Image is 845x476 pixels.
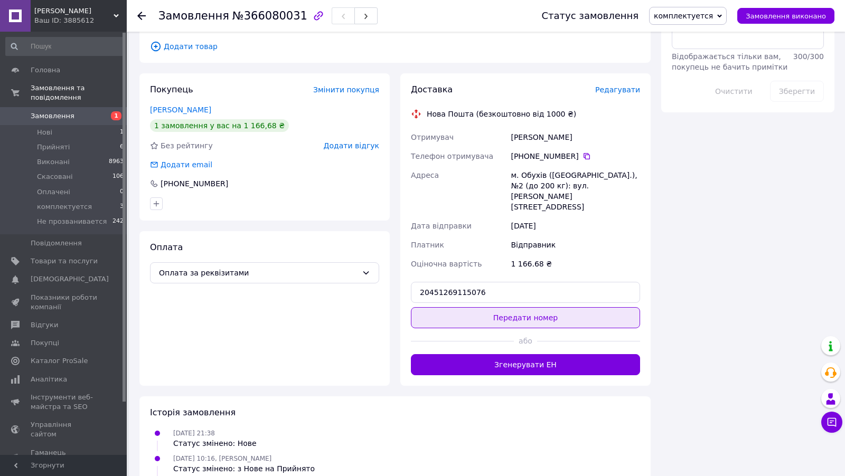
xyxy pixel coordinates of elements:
span: [DATE] 10:16, [PERSON_NAME] [173,455,271,462]
div: Відправник [509,235,642,254]
span: Дата відправки [411,222,472,230]
div: 1 166.68 ₴ [509,254,642,273]
span: комплектуется [37,202,92,212]
span: Покупець [150,84,193,94]
span: Повідомлення [31,239,82,248]
span: Інструменти веб-майстра та SEO [31,393,98,412]
span: Показники роботи компанії [31,293,98,312]
span: [DEMOGRAPHIC_DATA] [31,274,109,284]
span: 8963 [109,157,124,167]
span: 6 [120,142,124,152]
span: Додати відгук [324,141,379,150]
span: Відображається тільки вам, покупець не бачить примітки [672,52,787,71]
span: Оціночна вартість [411,260,482,268]
span: Адреса [411,171,439,179]
input: Пошук [5,37,125,56]
div: Повернутися назад [137,11,146,21]
span: Виконані [37,157,70,167]
span: Телефон отримувача [411,152,493,160]
span: комплектуется [654,12,713,20]
span: 1 [111,111,121,120]
div: 1 замовлення у вас на 1 166,68 ₴ [150,119,289,132]
span: [DATE] 21:38 [173,430,215,437]
span: Відгуки [31,320,58,330]
span: Світ Насіння [34,6,114,16]
div: Додати email [159,159,213,170]
span: Платник [411,241,444,249]
span: Редагувати [595,85,640,94]
input: Номер експрес-накладної [411,282,640,303]
div: [PERSON_NAME] [509,128,642,147]
button: Чат з покупцем [821,412,842,433]
span: Товари та послуги [31,256,98,266]
span: Замовлення [31,111,74,121]
span: Не прозванивается [37,217,107,226]
span: Оплата [150,242,183,252]
span: 3 [120,202,124,212]
span: Змінити покупця [313,85,379,94]
span: Доставка [411,84,453,94]
span: 1 [120,128,124,137]
div: Статус змінено: з Нове на Прийнято [173,463,315,474]
span: Замовлення та повідомлення [31,83,127,102]
div: м. Обухів ([GEOGRAPHIC_DATA].), №2 (до 200 кг): вул. [PERSON_NAME][STREET_ADDRESS] [509,166,642,216]
div: [PHONE_NUMBER] [511,151,640,161]
span: Головна [31,65,60,75]
span: 0 [120,187,124,197]
button: Згенерувати ЕН [411,354,640,375]
span: 242 [112,217,124,226]
div: Додати email [149,159,213,170]
span: Замовлення виконано [746,12,826,20]
span: Управління сайтом [31,420,98,439]
span: Історія замовлення [150,407,236,417]
span: Покупці [31,338,59,348]
span: Без рейтингу [161,141,213,150]
span: 300 / 300 [793,52,824,61]
button: Замовлення виконано [737,8,834,24]
span: Додати товар [150,41,640,52]
span: Каталог ProSale [31,356,88,366]
span: Скасовані [37,172,73,182]
span: Аналітика [31,375,67,384]
span: №366080031 [232,9,307,22]
div: [PHONE_NUMBER] [159,178,229,189]
div: Нова Пошта (безкоштовно від 1000 ₴) [424,109,579,119]
div: Статус змінено: Нове [173,438,257,449]
span: Гаманець компанії [31,448,98,467]
span: Отримувач [411,133,454,141]
span: Прийняті [37,142,70,152]
div: Статус замовлення [541,11,639,21]
div: Ваш ID: 3885612 [34,16,127,25]
span: Нові [37,128,52,137]
span: 106 [112,172,124,182]
div: [DATE] [509,216,642,235]
a: [PERSON_NAME] [150,106,211,114]
span: Оплачені [37,187,70,197]
span: Замовлення [158,9,229,22]
button: Передати номер [411,307,640,328]
span: або [514,336,537,346]
span: Оплата за реквізитами [159,267,358,279]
